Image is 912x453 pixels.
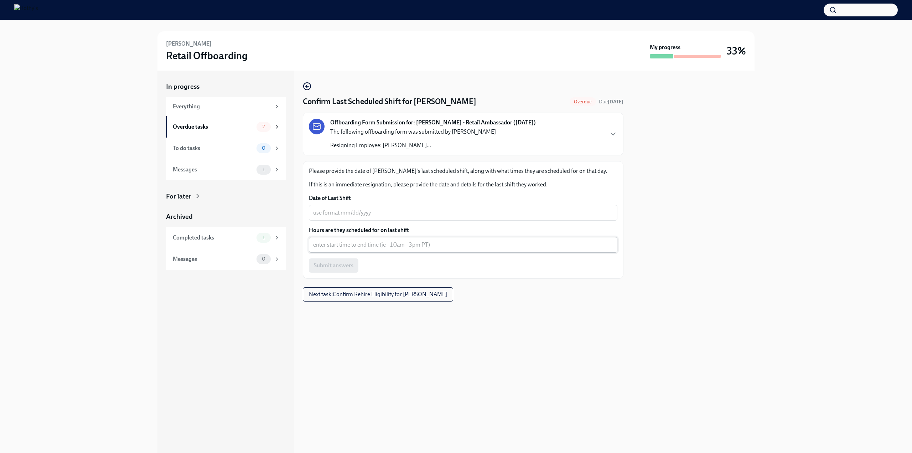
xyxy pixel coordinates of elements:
[330,141,496,149] p: Resigning Employee: [PERSON_NAME]...
[608,99,623,105] strong: [DATE]
[309,291,447,298] span: Next task : Confirm Rehire Eligibility for [PERSON_NAME]
[166,227,286,248] a: Completed tasks1
[570,99,596,104] span: Overdue
[166,159,286,180] a: Messages1
[258,256,270,262] span: 0
[166,82,286,91] a: In progress
[166,212,286,221] a: Archived
[173,144,254,152] div: To do tasks
[166,40,212,48] h6: [PERSON_NAME]
[309,194,617,202] label: Date of Last Shift
[303,287,453,302] button: Next task:Confirm Rehire Eligibility for [PERSON_NAME]
[166,97,286,116] a: Everything
[727,45,746,57] h3: 33%
[166,192,191,201] div: For later
[650,43,680,51] strong: My progress
[173,234,254,242] div: Completed tasks
[166,49,248,62] h3: Retail Offboarding
[303,96,476,107] h4: Confirm Last Scheduled Shift for [PERSON_NAME]
[173,255,254,263] div: Messages
[309,181,617,189] p: If this is an immediate resignation, please provide the date and details for the last shift they ...
[173,166,254,174] div: Messages
[166,138,286,159] a: To do tasks0
[14,4,38,16] img: Rothy's
[258,145,270,151] span: 0
[309,226,617,234] label: Hours are they scheduled for on last shift
[166,116,286,138] a: Overdue tasks2
[166,192,286,201] a: For later
[258,235,269,240] span: 1
[309,167,617,175] p: Please provide the date of [PERSON_NAME]'s last scheduled shift, along with what times they are s...
[599,99,623,105] span: Due
[330,128,496,136] p: The following offboarding form was submitted by [PERSON_NAME]
[258,124,269,129] span: 2
[173,103,271,110] div: Everything
[330,119,536,127] strong: Offboarding Form Submission for: [PERSON_NAME] - Retail Ambassador ([DATE])
[258,167,269,172] span: 1
[599,98,623,105] span: August 15th, 2025 09:00
[166,248,286,270] a: Messages0
[173,123,254,131] div: Overdue tasks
